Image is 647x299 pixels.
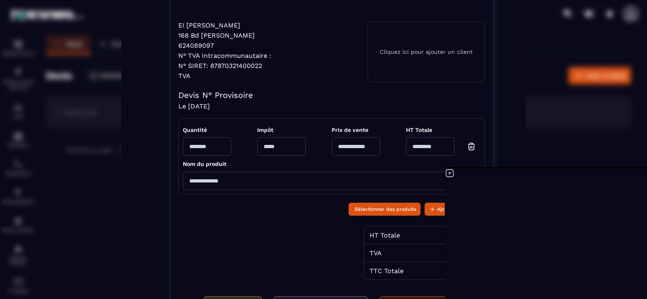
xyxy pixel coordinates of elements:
p: Cliquez ici pour ajouter un client [380,49,473,55]
span: Ajouter un produit [437,205,480,213]
p: 624089097 [178,42,271,49]
div: TTC Totale [370,267,404,275]
span: HT Totale [406,127,480,133]
span: Prix de vente [332,127,380,133]
h4: Devis N° Provisoire [178,90,485,100]
span: Sélectionner des produits [355,205,416,213]
div: HT Totale [370,231,400,239]
p: N° TVA Intracommunautaire : [178,52,271,59]
p: TVA [178,72,271,80]
button: Ajouter un produit [425,203,485,216]
p: 168 Bd [PERSON_NAME] [178,32,271,39]
button: Sélectionner des produits [349,203,421,216]
p: EI [PERSON_NAME] [178,21,271,29]
span: Impôt [257,127,306,133]
h4: Le [DATE] [178,102,485,110]
span: Quantité [183,127,231,133]
span: Nom du produit [183,161,226,167]
p: N° SIRET: 87870321400022 [178,62,271,70]
div: TVA [370,249,382,257]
